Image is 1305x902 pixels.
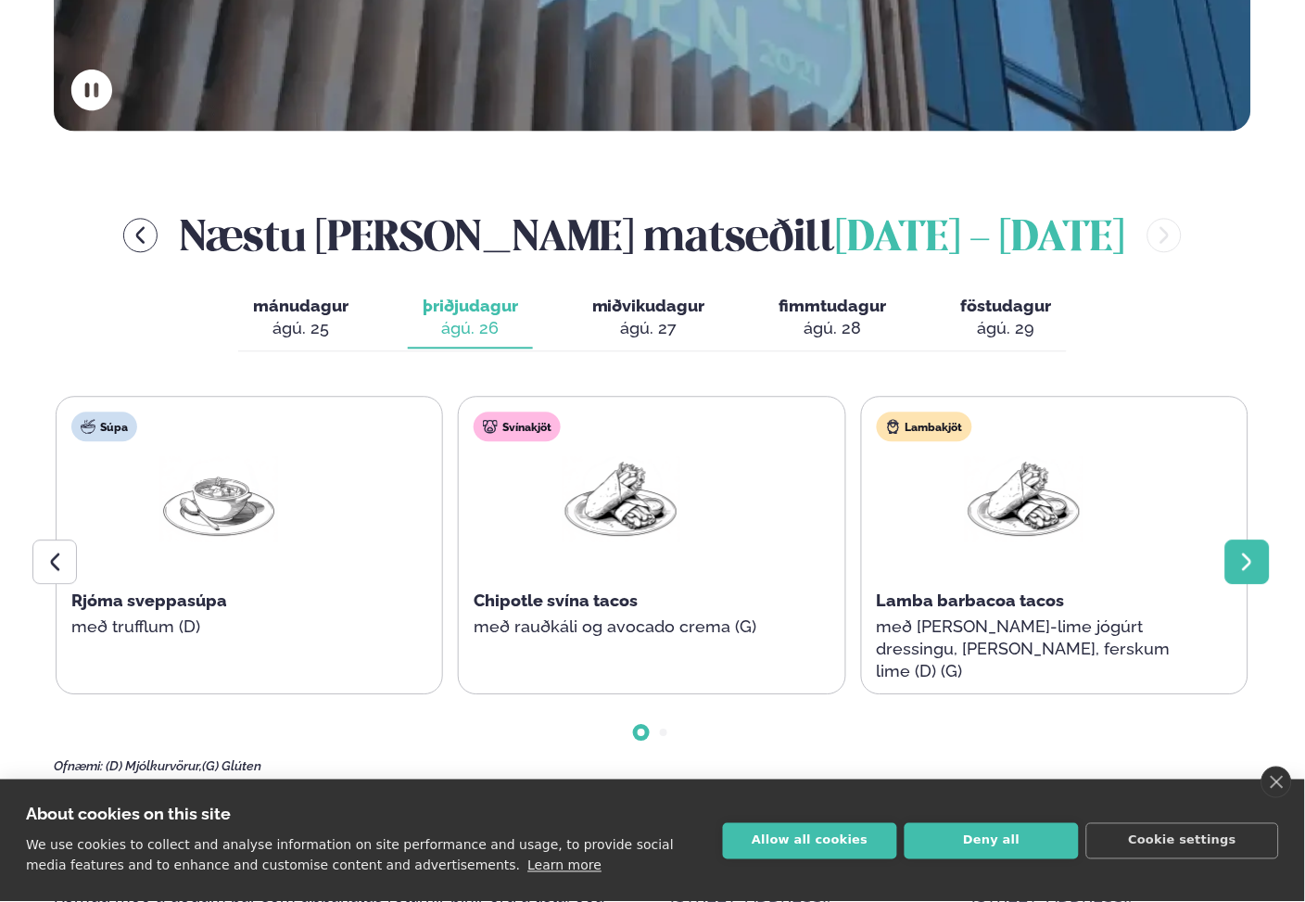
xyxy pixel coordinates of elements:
button: miðvikudagur ágú. 27 [577,288,720,349]
h2: Næstu [PERSON_NAME] matseðill [180,206,1125,266]
p: með trufflum (D) [71,616,366,639]
div: ágú. 27 [592,318,705,340]
button: fimmtudagur ágú. 28 [765,288,902,349]
button: menu-btn-left [123,219,158,253]
div: ágú. 28 [779,318,887,340]
img: Lamb.svg [886,420,901,435]
a: Learn more [527,858,602,873]
a: close [1261,767,1292,798]
span: Ofnæmi: [54,759,103,774]
button: Deny all [905,823,1079,859]
div: Svínakjöt [474,413,561,442]
img: Wraps.png [965,457,1083,543]
span: mánudagur [253,297,348,316]
p: með rauðkáli og avocado crema (G) [474,616,768,639]
span: Lamba barbacoa tacos [877,591,1065,611]
span: föstudagur [961,297,1052,316]
div: Lambakjöt [877,413,972,442]
button: þriðjudagur ágú. 26 [408,288,533,349]
button: föstudagur ágú. 29 [946,288,1067,349]
span: [DATE] - [DATE] [836,220,1125,260]
button: mánudagur ágú. 25 [238,288,363,349]
span: Go to slide 1 [638,730,645,737]
div: ágú. 26 [423,318,518,340]
span: (G) Glúten [202,759,261,774]
button: menu-btn-right [1147,219,1182,253]
strong: About cookies on this site [26,805,231,824]
p: með [PERSON_NAME]-lime jógúrt dressingu, [PERSON_NAME], ferskum lime (D) (G) [877,616,1172,683]
p: We use cookies to collect and analyse information on site performance and usage, to provide socia... [26,838,674,873]
div: ágú. 29 [961,318,1052,340]
span: (D) Mjólkurvörur, [106,759,202,774]
span: miðvikudagur [592,297,705,316]
div: ágú. 25 [253,318,348,340]
img: soup.svg [81,420,95,435]
span: þriðjudagur [423,297,518,316]
img: pork.svg [483,420,498,435]
span: fimmtudagur [779,297,887,316]
span: Rjóma sveppasúpa [71,591,227,611]
div: Súpa [71,413,137,442]
button: Cookie settings [1086,823,1279,859]
img: Soup.png [159,457,278,543]
img: Wraps.png [562,457,680,543]
button: Allow all cookies [723,823,897,859]
span: Chipotle svína tacos [474,591,638,611]
span: Go to slide 2 [660,730,667,737]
